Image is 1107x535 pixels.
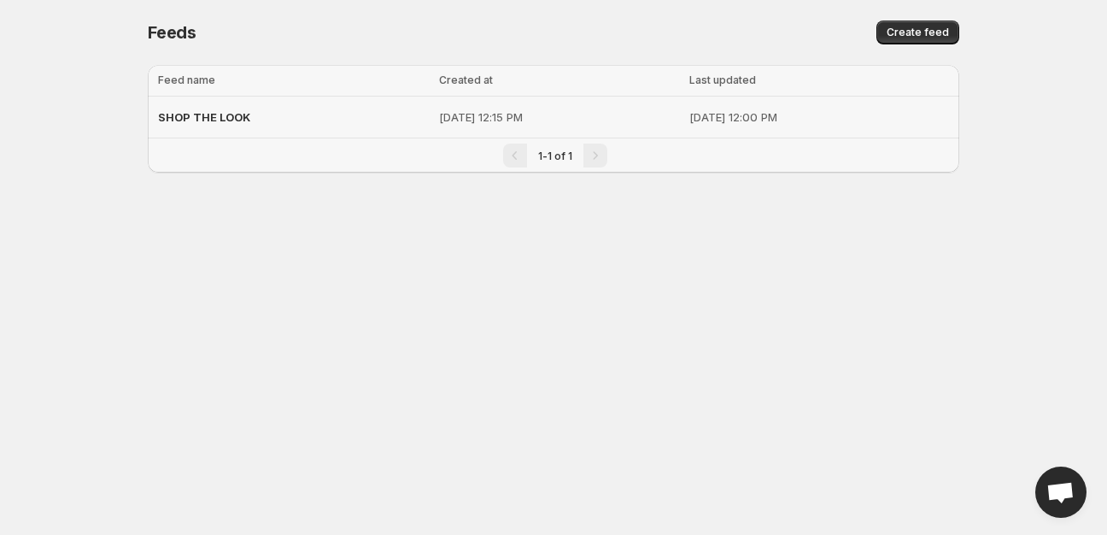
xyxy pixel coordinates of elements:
div: Open chat [1035,467,1086,518]
span: Feed name [158,73,215,86]
p: [DATE] 12:00 PM [689,109,949,126]
p: [DATE] 12:15 PM [439,109,679,126]
button: Create feed [876,21,959,44]
span: Create feed [887,26,949,39]
span: Last updated [689,73,756,86]
span: Created at [439,73,493,86]
span: SHOP THE LOOK [158,110,250,124]
span: 1-1 of 1 [538,150,572,162]
span: Feeds [148,22,196,43]
nav: Pagination [148,138,959,173]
